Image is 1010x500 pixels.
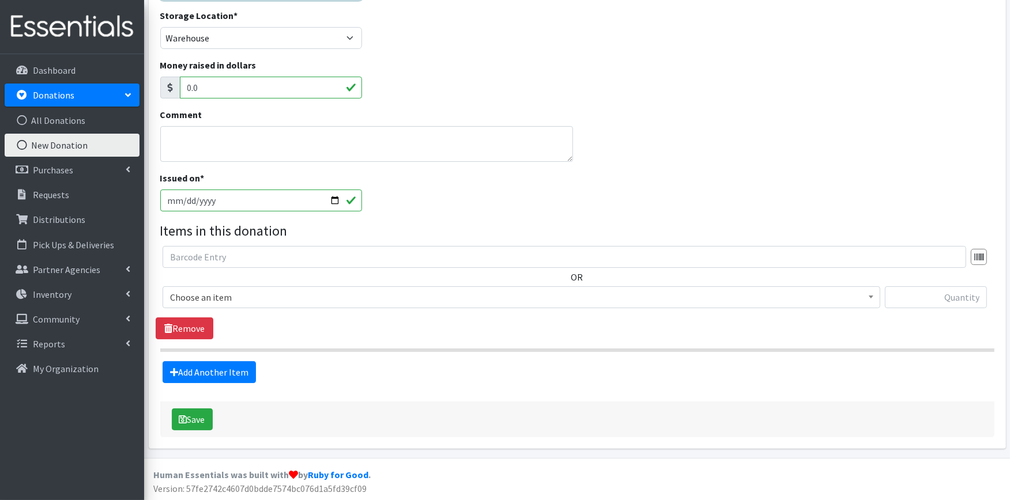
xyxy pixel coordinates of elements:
[163,361,256,383] a: Add Another Item
[170,289,873,305] span: Choose an item
[5,84,140,107] a: Donations
[33,338,65,350] p: Reports
[33,214,85,225] p: Distributions
[33,89,74,101] p: Donations
[5,258,140,281] a: Partner Agencies
[160,221,994,241] legend: Items in this donation
[33,289,71,300] p: Inventory
[153,483,367,494] span: Version: 57fe2742c4607d0bdde7574bc076d1a5fd39cf09
[33,313,80,325] p: Community
[5,158,140,181] a: Purchases
[201,172,205,184] abbr: required
[571,270,583,284] label: OR
[5,308,140,331] a: Community
[5,134,140,157] a: New Donation
[234,10,238,21] abbr: required
[5,183,140,206] a: Requests
[33,264,100,275] p: Partner Agencies
[163,246,966,268] input: Barcode Entry
[163,286,880,308] span: Choose an item
[5,357,140,380] a: My Organization
[156,317,213,339] a: Remove
[5,332,140,355] a: Reports
[5,208,140,231] a: Distributions
[5,283,140,306] a: Inventory
[33,164,73,176] p: Purchases
[33,363,99,374] p: My Organization
[885,286,987,308] input: Quantity
[160,108,202,122] label: Comment
[160,9,238,22] label: Storage Location
[5,109,140,132] a: All Donations
[160,171,205,185] label: Issued on
[33,65,76,76] p: Dashboard
[5,233,140,256] a: Pick Ups & Deliveries
[33,189,69,200] p: Requests
[5,7,140,46] img: HumanEssentials
[172,408,213,430] button: Save
[33,239,114,251] p: Pick Ups & Deliveries
[308,469,368,480] a: Ruby for Good
[153,469,371,480] strong: Human Essentials was built with by .
[160,58,257,72] label: Money raised in dollars
[5,59,140,82] a: Dashboard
